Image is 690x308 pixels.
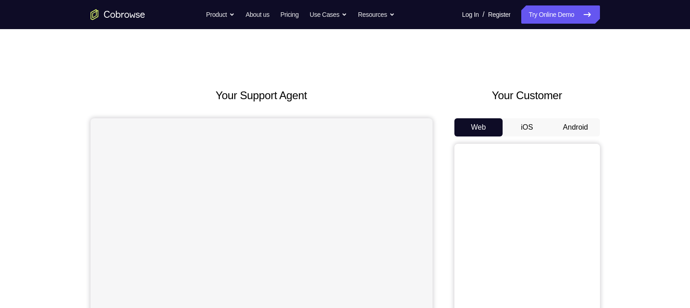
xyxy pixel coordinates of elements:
button: Web [454,118,503,136]
a: Go to the home page [91,9,145,20]
button: Resources [358,5,395,24]
button: Use Cases [310,5,347,24]
button: Product [206,5,235,24]
span: / [483,9,484,20]
h2: Your Support Agent [91,87,433,104]
button: Android [551,118,600,136]
a: Try Online Demo [521,5,599,24]
button: iOS [503,118,551,136]
a: About us [246,5,269,24]
h2: Your Customer [454,87,600,104]
a: Pricing [280,5,298,24]
a: Log In [462,5,479,24]
a: Register [488,5,510,24]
